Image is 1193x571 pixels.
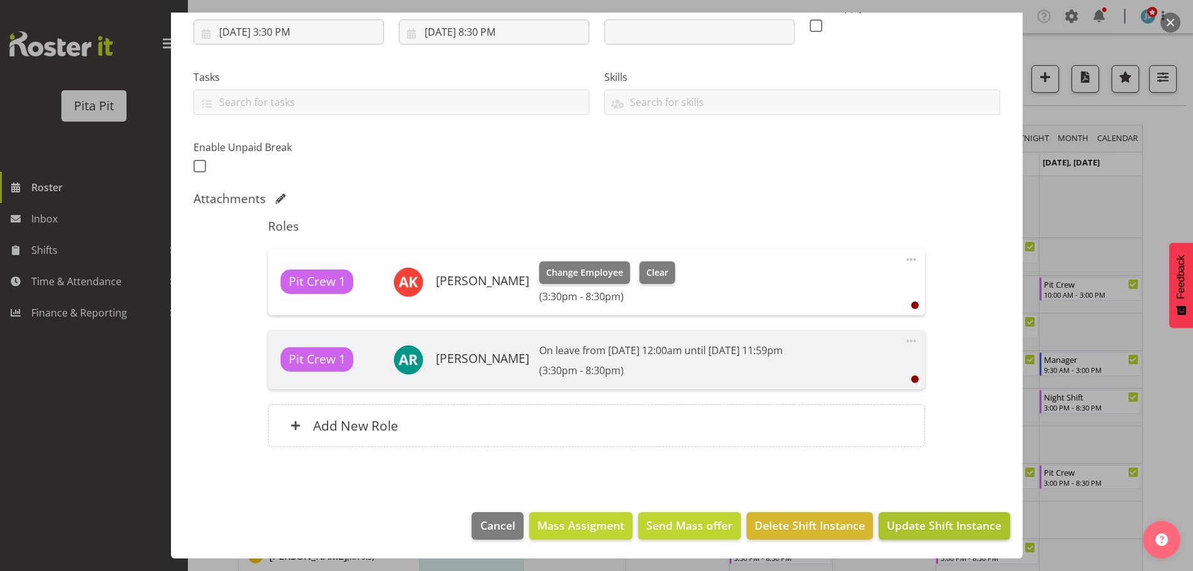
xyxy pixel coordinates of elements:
[1175,255,1187,299] span: Feedback
[194,19,384,45] input: Click to select...
[268,219,925,234] h5: Roles
[194,70,589,85] label: Tasks
[289,273,346,291] span: Pit Crew 1
[194,191,266,206] h5: Attachments
[399,19,589,45] input: Click to select...
[393,345,423,375] img: abby-roy10337.jpg
[194,140,384,155] label: Enable Unpaid Break
[539,343,783,358] p: On leave from [DATE] 12:00am until [DATE] 11:59pm
[1155,533,1168,546] img: help-xxl-2.png
[539,364,783,377] h6: (3:30pm - 8:30pm)
[911,301,919,309] div: User is clocked out
[546,266,623,280] span: Change Employee
[539,290,674,303] h6: (3:30pm - 8:30pm)
[604,70,1000,85] label: Skills
[537,517,624,533] span: Mass Assigment
[605,92,999,112] input: Search for skills
[539,261,630,284] button: Change Employee
[638,512,741,540] button: Send Mass offer
[436,352,529,365] h6: [PERSON_NAME]
[313,417,398,434] h6: Add New Role
[911,375,919,383] div: User is clocked out
[639,261,675,284] button: Clear
[1169,243,1193,328] button: Feedback - Show survey
[393,267,423,297] img: aylah-knight11231.jpg
[194,92,589,112] input: Search for tasks
[472,512,523,540] button: Cancel
[646,266,668,280] span: Clear
[879,512,1010,540] button: Update Shift Instance
[480,517,515,533] span: Cancel
[746,512,873,540] button: Delete Shift Instance
[529,512,633,540] button: Mass Assigment
[755,517,865,533] span: Delete Shift Instance
[289,350,346,369] span: Pit Crew 1
[887,517,1001,533] span: Update Shift Instance
[646,517,733,533] span: Send Mass offer
[436,274,529,288] h6: [PERSON_NAME]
